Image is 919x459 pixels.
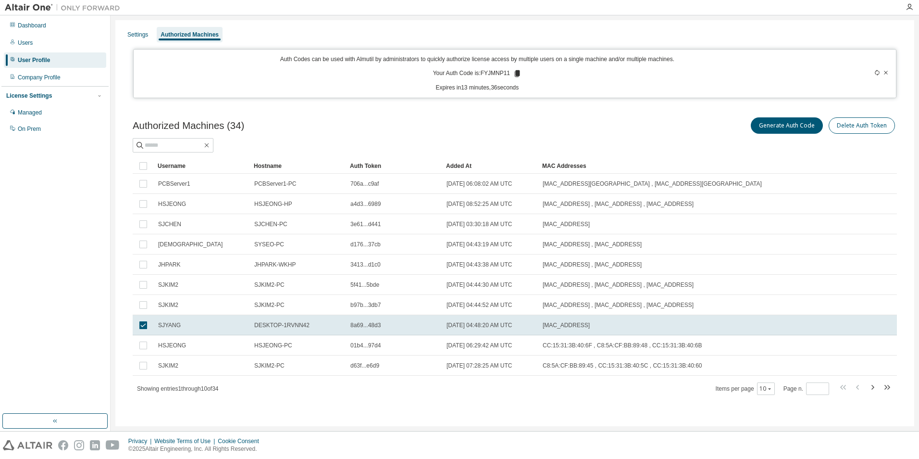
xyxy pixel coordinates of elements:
span: JHPARK-WKHP [254,261,296,268]
span: [MAC_ADDRESS] , [MAC_ADDRESS] , [MAC_ADDRESS] [543,200,694,208]
span: [MAC_ADDRESS][GEOGRAPHIC_DATA] , [MAC_ADDRESS][GEOGRAPHIC_DATA] [543,180,762,188]
span: 706a...c9af [350,180,379,188]
span: HSJEONG [158,200,186,208]
div: Settings [127,31,148,38]
img: youtube.svg [106,440,120,450]
img: instagram.svg [74,440,84,450]
span: [DATE] 04:44:52 AM UTC [447,301,512,309]
img: linkedin.svg [90,440,100,450]
span: [DATE] 07:28:25 AM UTC [447,362,512,370]
div: Users [18,39,33,47]
span: Authorized Machines (34) [133,120,244,131]
span: [DATE] 04:48:20 AM UTC [447,321,512,329]
div: Authorized Machines [161,31,219,38]
span: 3413...d1c0 [350,261,381,268]
span: C8:5A:CF:BB:89:45 , CC:15:31:3B:40:5C , CC:15:31:3B:40:60 [543,362,702,370]
span: [DATE] 06:29:42 AM UTC [447,342,512,349]
span: SJKIM2 [158,362,178,370]
div: User Profile [18,56,50,64]
span: SJCHEN [158,220,181,228]
p: Expires in 13 minutes, 36 seconds [139,84,816,92]
div: Managed [18,109,42,116]
span: PCBServer1 [158,180,190,188]
p: Auth Codes can be used with Almutil by administrators to quickly authorize license access by mult... [139,55,816,64]
button: Delete Auth Token [829,117,895,134]
span: [DEMOGRAPHIC_DATA] [158,241,223,248]
span: SJKIM2-PC [254,301,285,309]
span: Showing entries 1 through 10 of 34 [137,385,219,392]
div: Added At [446,158,534,174]
span: SJCHEN-PC [254,220,287,228]
button: Generate Auth Code [751,117,823,134]
button: 10 [759,385,772,393]
div: MAC Addresses [542,158,796,174]
span: [MAC_ADDRESS] , [MAC_ADDRESS] , [MAC_ADDRESS] [543,281,694,289]
span: [MAC_ADDRESS] , [MAC_ADDRESS] [543,241,642,248]
span: Items per page [716,382,775,395]
span: Page n. [783,382,829,395]
span: [MAC_ADDRESS] [543,220,590,228]
span: DESKTOP-1RVNN42 [254,321,310,329]
span: d176...37cb [350,241,381,248]
span: HSJEONG [158,342,186,349]
div: Website Terms of Use [154,437,218,445]
span: SJYANG [158,321,181,329]
span: [DATE] 08:52:25 AM UTC [447,200,512,208]
span: HSJEONG-HP [254,200,292,208]
div: Username [158,158,246,174]
span: 01b4...97d4 [350,342,381,349]
span: 3e61...d441 [350,220,381,228]
span: [DATE] 04:43:19 AM UTC [447,241,512,248]
span: [MAC_ADDRESS] [543,321,590,329]
span: SJKIM2-PC [254,362,285,370]
span: HSJEONG-PC [254,342,292,349]
span: [DATE] 04:43:38 AM UTC [447,261,512,268]
div: Auth Token [350,158,438,174]
span: SJKIM2 [158,301,178,309]
span: b97b...3db7 [350,301,381,309]
img: facebook.svg [58,440,68,450]
span: d63f...e6d9 [350,362,379,370]
span: 5f41...5bde [350,281,379,289]
span: a4d3...6989 [350,200,381,208]
span: [DATE] 03:30:18 AM UTC [447,220,512,228]
div: Company Profile [18,74,61,81]
div: Cookie Consent [218,437,264,445]
img: altair_logo.svg [3,440,52,450]
span: CC:15:31:3B:40:6F , C8:5A:CF:BB:89:48 , CC:15:31:3B:40:6B [543,342,702,349]
span: [MAC_ADDRESS] , [MAC_ADDRESS] , [MAC_ADDRESS] [543,301,694,309]
span: [DATE] 04:44:30 AM UTC [447,281,512,289]
span: 8a69...48d3 [350,321,381,329]
span: [MAC_ADDRESS] , [MAC_ADDRESS] [543,261,642,268]
div: Hostname [254,158,342,174]
img: Altair One [5,3,125,13]
span: SJKIM2 [158,281,178,289]
span: PCBServer1-PC [254,180,296,188]
div: License Settings [6,92,52,100]
p: © 2025 Altair Engineering, Inc. All Rights Reserved. [128,445,265,453]
span: SYSEO-PC [254,241,284,248]
span: SJKIM2-PC [254,281,285,289]
span: JHPARK [158,261,180,268]
div: On Prem [18,125,41,133]
div: Privacy [128,437,154,445]
span: [DATE] 06:08:02 AM UTC [447,180,512,188]
div: Dashboard [18,22,46,29]
p: Your Auth Code is: FYJMNP11 [433,69,522,78]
